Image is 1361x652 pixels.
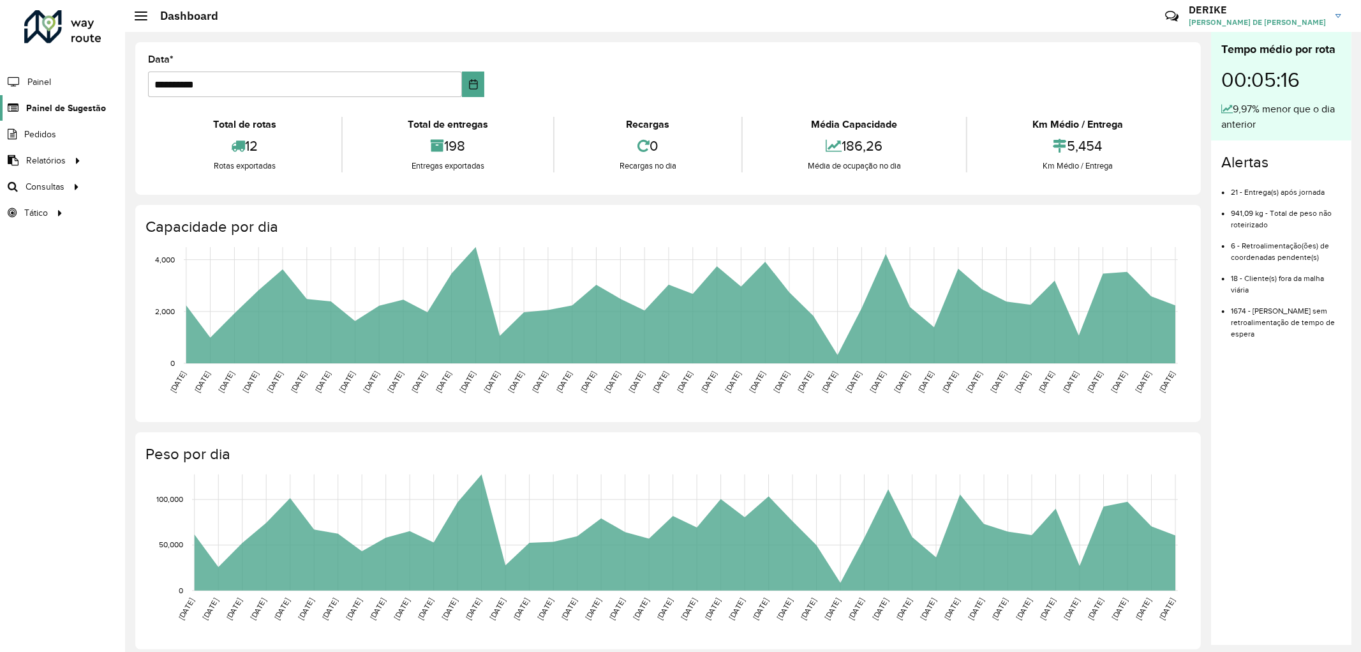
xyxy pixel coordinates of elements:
[971,160,1185,172] div: Km Médio / Entrega
[607,597,626,621] text: [DATE]
[434,370,452,394] text: [DATE]
[971,132,1185,160] div: 5,454
[27,75,51,89] span: Painel
[156,495,183,503] text: 100,000
[868,370,887,394] text: [DATE]
[1061,370,1080,394] text: [DATE]
[482,370,501,394] text: [DATE]
[746,160,963,172] div: Média de ocupação no dia
[1015,597,1033,621] text: [DATE]
[507,370,525,394] text: [DATE]
[148,52,174,67] label: Data
[151,117,338,132] div: Total de rotas
[512,597,530,621] text: [DATE]
[724,370,742,394] text: [DATE]
[530,370,549,394] text: [DATE]
[345,597,363,621] text: [DATE]
[1085,370,1104,394] text: [DATE]
[941,370,959,394] text: [DATE]
[871,597,889,621] text: [DATE]
[919,597,937,621] text: [DATE]
[440,597,459,621] text: [DATE]
[1134,370,1152,394] text: [DATE]
[297,597,315,621] text: [DATE]
[1231,263,1341,296] li: 18 - Cliente(s) fora da malha viária
[462,72,484,97] button: Choose Date
[1221,102,1341,132] div: 9,97% menor que o dia anterior
[392,597,411,621] text: [DATE]
[368,597,387,621] text: [DATE]
[895,597,913,621] text: [DATE]
[145,218,1188,236] h4: Capacidade por dia
[746,117,963,132] div: Média Capacidade
[338,370,356,394] text: [DATE]
[967,597,985,621] text: [DATE]
[823,597,842,621] text: [DATE]
[168,370,187,394] text: [DATE]
[346,117,550,132] div: Total de entregas
[346,132,550,160] div: 198
[579,370,597,394] text: [DATE]
[1221,58,1341,102] div: 00:05:16
[1086,597,1104,621] text: [DATE]
[1231,198,1341,231] li: 941,09 kg - Total de peso não roteirizado
[464,597,482,621] text: [DATE]
[558,132,738,160] div: 0
[151,160,338,172] div: Rotas exportadas
[346,160,550,172] div: Entregas exportadas
[727,597,746,621] text: [DATE]
[775,597,794,621] text: [DATE]
[458,370,477,394] text: [DATE]
[971,117,1185,132] div: Km Médio / Entrega
[536,597,554,621] text: [DATE]
[416,597,435,621] text: [DATE]
[680,597,698,621] text: [DATE]
[1221,153,1341,172] h4: Alertas
[151,132,338,160] div: 12
[603,370,621,394] text: [DATE]
[26,154,66,167] span: Relatórios
[844,370,863,394] text: [DATE]
[145,445,1188,464] h4: Peso por dia
[313,370,332,394] text: [DATE]
[1189,4,1326,16] h3: DERIKE
[179,586,183,595] text: 0
[362,370,380,394] text: [DATE]
[796,370,814,394] text: [DATE]
[1062,597,1081,621] text: [DATE]
[820,370,838,394] text: [DATE]
[560,597,578,621] text: [DATE]
[675,370,694,394] text: [DATE]
[1189,17,1326,28] span: [PERSON_NAME] DE [PERSON_NAME]
[201,597,219,621] text: [DATE]
[965,370,983,394] text: [DATE]
[554,370,573,394] text: [DATE]
[584,597,602,621] text: [DATE]
[1013,370,1032,394] text: [DATE]
[699,370,718,394] text: [DATE]
[26,180,64,193] span: Consultas
[558,117,738,132] div: Recargas
[170,359,175,367] text: 0
[225,597,243,621] text: [DATE]
[632,597,650,621] text: [DATE]
[155,255,175,264] text: 4,000
[249,597,267,621] text: [DATE]
[893,370,911,394] text: [DATE]
[1110,597,1129,621] text: [DATE]
[1110,370,1128,394] text: [DATE]
[1037,370,1056,394] text: [DATE]
[847,597,865,621] text: [DATE]
[1038,597,1057,621] text: [DATE]
[147,9,218,23] h2: Dashboard
[386,370,405,394] text: [DATE]
[265,370,284,394] text: [DATE]
[772,370,791,394] text: [DATE]
[651,370,670,394] text: [DATE]
[942,597,961,621] text: [DATE]
[1231,177,1341,198] li: 21 - Entrega(s) após jornada
[558,160,738,172] div: Recargas no dia
[627,370,646,394] text: [DATE]
[1158,3,1186,30] a: Contato Rápido
[655,597,674,621] text: [DATE]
